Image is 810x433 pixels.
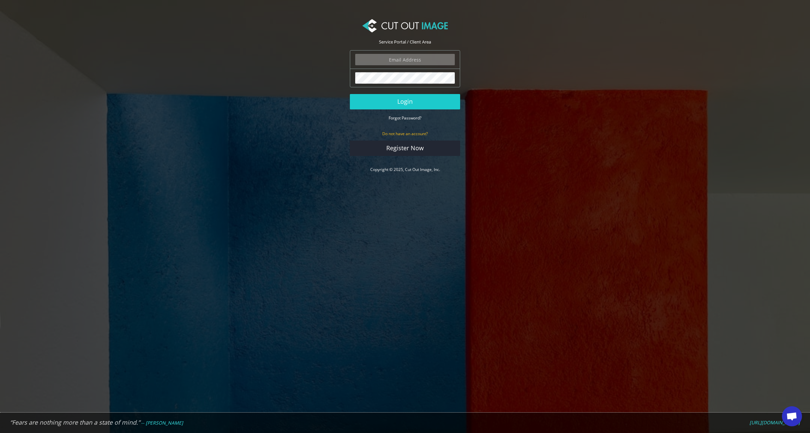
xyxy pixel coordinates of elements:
[782,406,802,426] a: Open chat
[350,94,460,109] button: Login
[362,19,448,32] img: Cut Out Image
[389,115,421,121] a: Forgot Password?
[379,39,431,45] span: Service Portal / Client Area
[10,418,140,426] em: “Fears are nothing more than a state of mind.”
[370,167,440,172] a: Copyright © 2025, Cut Out Image, Inc.
[350,141,460,156] a: Register Now
[382,131,428,137] small: Do not have an account?
[141,420,183,426] em: -- [PERSON_NAME]
[750,420,800,426] a: [URL][DOMAIN_NAME]
[355,54,455,65] input: Email Address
